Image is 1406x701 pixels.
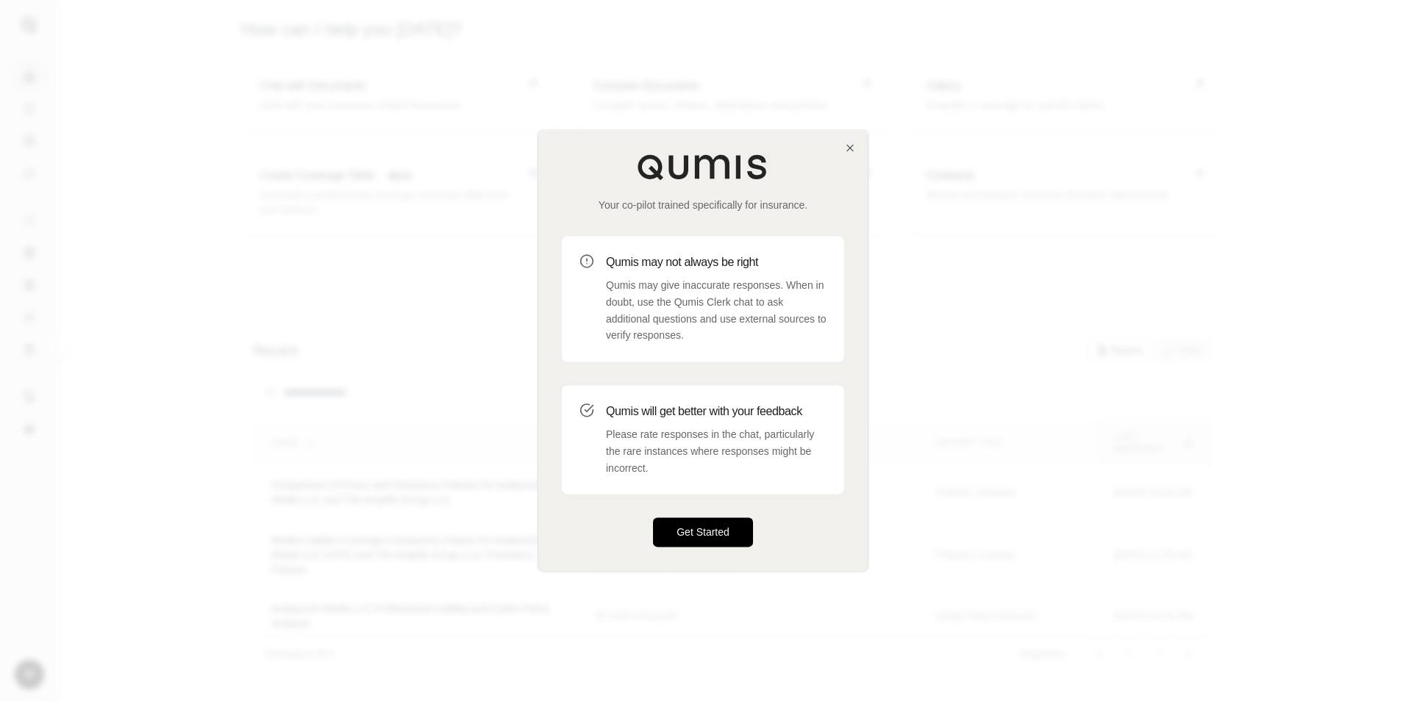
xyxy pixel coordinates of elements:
[606,403,827,420] h3: Qumis will get better with your feedback
[606,426,827,476] p: Please rate responses in the chat, particularly the rare instances where responses might be incor...
[562,198,844,212] p: Your co-pilot trained specifically for insurance.
[606,277,827,344] p: Qumis may give inaccurate responses. When in doubt, use the Qumis Clerk chat to ask additional qu...
[637,154,769,180] img: Qumis Logo
[606,254,827,271] h3: Qumis may not always be right
[653,518,753,547] button: Get Started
